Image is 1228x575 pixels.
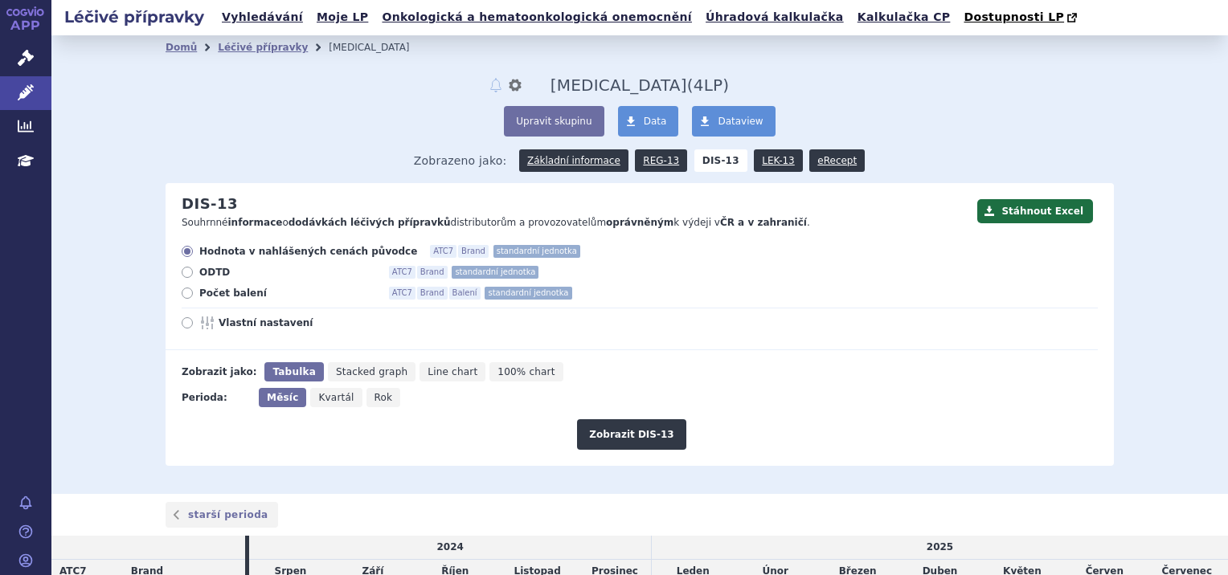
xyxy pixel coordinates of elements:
[228,217,283,228] strong: informace
[389,287,415,300] span: ATC7
[182,195,238,213] h2: DIS-13
[219,316,395,329] span: Vlastní nastavení
[199,266,376,279] span: ODTD
[458,245,489,258] span: Brand
[504,106,604,137] button: Upravit skupinu
[687,75,730,95] span: ( LP)
[318,392,354,403] span: Kvartál
[977,199,1093,223] button: Stáhnout Excel
[414,149,507,172] span: Zobrazeno jako:
[336,366,407,377] span: Stacked graph
[428,366,477,377] span: Line chart
[701,6,849,28] a: Úhradová kalkulačka
[166,42,197,53] a: Domů
[577,419,686,450] button: Zobrazit DIS-13
[217,6,308,28] a: Vyhledávání
[694,75,704,95] span: 4
[809,149,865,172] a: eRecept
[375,392,393,403] span: Rok
[959,6,1085,29] a: Dostupnosti LP
[606,217,673,228] strong: oprávněným
[199,287,376,300] span: Počet balení
[182,362,256,381] div: Zobrazit jako:
[199,245,417,258] span: Hodnota v nahlášených cenách původce
[267,392,298,403] span: Měsíc
[964,10,1064,23] span: Dostupnosti LP
[618,106,679,137] a: Data
[430,245,456,258] span: ATC7
[488,75,504,95] button: notifikace
[289,217,451,228] strong: dodávkách léčivých přípravků
[485,287,571,300] span: standardní jednotka
[652,536,1228,559] td: 2025
[166,502,278,528] a: starší perioda
[389,266,415,279] span: ATC7
[853,6,956,28] a: Kalkulačka CP
[182,216,969,230] p: Souhrnné o distributorům a provozovatelům k výdeji v .
[635,149,687,172] a: REG-13
[452,266,538,279] span: standardní jednotka
[377,6,697,28] a: Onkologická a hematoonkologická onemocnění
[218,42,308,53] a: Léčivé přípravky
[449,287,481,300] span: Balení
[644,116,667,127] span: Data
[551,75,687,95] span: Calquence
[417,287,448,300] span: Brand
[51,6,217,28] h2: Léčivé přípravky
[694,149,747,172] strong: DIS-13
[718,116,763,127] span: Dataview
[493,245,580,258] span: standardní jednotka
[692,106,775,137] a: Dataview
[329,35,430,59] li: Calquence
[720,217,807,228] strong: ČR a v zahraničí
[272,366,315,377] span: Tabulka
[312,6,373,28] a: Moje LP
[507,75,523,95] button: nastavení
[182,388,251,407] div: Perioda:
[497,366,555,377] span: 100% chart
[249,536,651,559] td: 2024
[754,149,802,172] a: LEK-13
[417,266,448,279] span: Brand
[519,149,628,172] a: Základní informace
